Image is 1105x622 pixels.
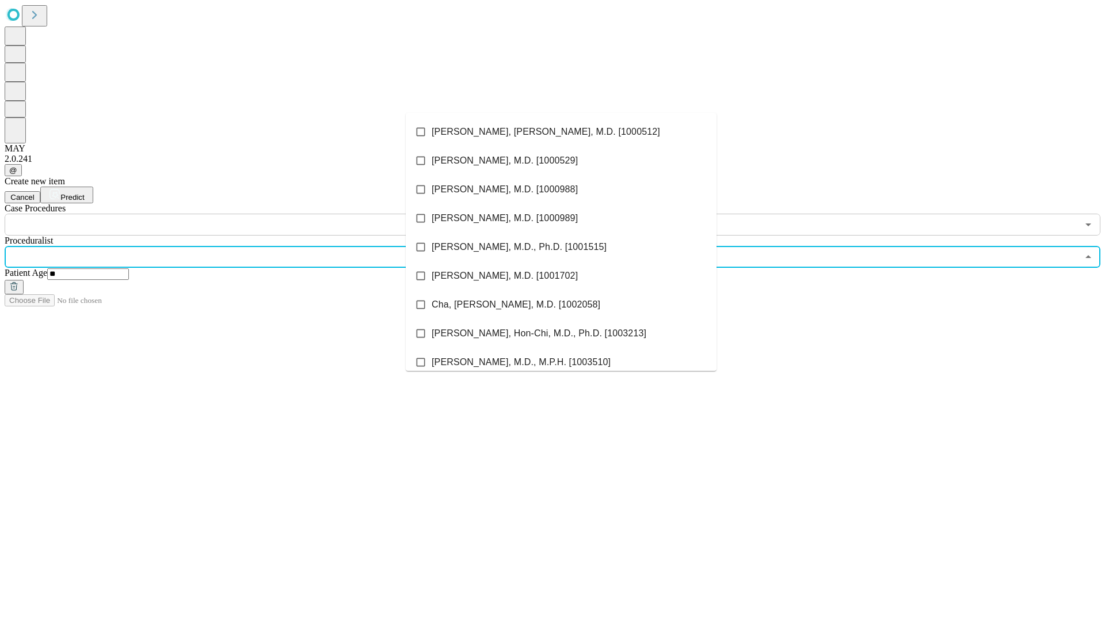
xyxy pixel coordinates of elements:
[432,355,611,369] span: [PERSON_NAME], M.D., M.P.H. [1003510]
[5,268,47,278] span: Patient Age
[40,187,93,203] button: Predict
[432,269,578,283] span: [PERSON_NAME], M.D. [1001702]
[60,193,84,202] span: Predict
[5,154,1100,164] div: 2.0.241
[5,176,65,186] span: Create new item
[432,240,607,254] span: [PERSON_NAME], M.D., Ph.D. [1001515]
[1080,249,1096,265] button: Close
[5,191,40,203] button: Cancel
[1080,217,1096,233] button: Open
[432,327,646,340] span: [PERSON_NAME], Hon-Chi, M.D., Ph.D. [1003213]
[9,166,17,175] span: @
[5,236,53,245] span: Proceduralist
[5,203,66,213] span: Scheduled Procedure
[432,298,600,312] span: Cha, [PERSON_NAME], M.D. [1002058]
[432,211,578,225] span: [PERSON_NAME], M.D. [1000989]
[432,183,578,196] span: [PERSON_NAME], M.D. [1000988]
[5,164,22,176] button: @
[432,154,578,168] span: [PERSON_NAME], M.D. [1000529]
[432,125,660,139] span: [PERSON_NAME], [PERSON_NAME], M.D. [1000512]
[10,193,35,202] span: Cancel
[5,143,1100,154] div: MAY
